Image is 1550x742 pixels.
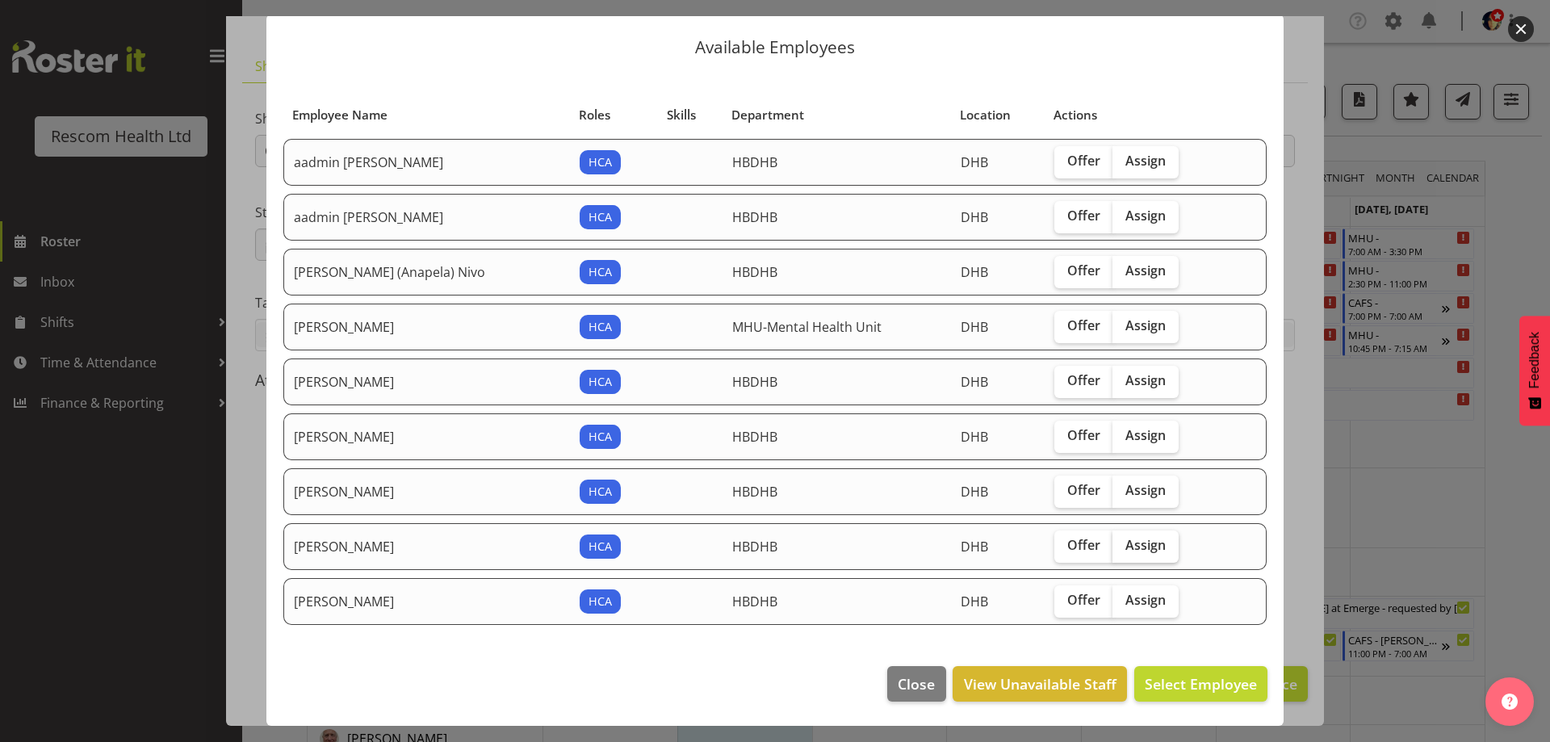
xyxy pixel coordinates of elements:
span: HBDHB [732,153,777,171]
span: View Unavailable Staff [964,673,1116,694]
span: HBDHB [732,373,777,391]
td: [PERSON_NAME] (Anapela) Nivo [283,249,570,296]
span: HBDHB [732,483,777,501]
img: help-xxl-2.png [1502,694,1518,710]
span: Offer [1067,592,1100,608]
span: HBDHB [732,538,777,555]
span: HCA [589,263,612,281]
span: Location [960,106,1011,124]
span: HCA [589,373,612,391]
span: Employee Name [292,106,387,124]
span: Assign [1125,153,1166,169]
td: [PERSON_NAME] [283,578,570,625]
span: Select Employee [1145,674,1257,694]
span: Feedback [1527,332,1542,388]
span: HCA [589,428,612,446]
span: HBDHB [732,593,777,610]
td: [PERSON_NAME] [283,413,570,460]
span: Roles [579,106,610,124]
span: HBDHB [732,428,777,446]
td: [PERSON_NAME] [283,523,570,570]
p: Available Employees [283,39,1267,56]
span: Skills [667,106,696,124]
button: Close [887,666,945,702]
span: Assign [1125,482,1166,498]
span: Close [898,673,935,694]
span: Offer [1067,427,1100,443]
span: Assign [1125,427,1166,443]
span: Offer [1067,317,1100,333]
td: [PERSON_NAME] [283,358,570,405]
button: Feedback - Show survey [1519,316,1550,425]
span: Offer [1067,153,1100,169]
span: DHB [961,538,988,555]
span: HCA [589,483,612,501]
span: Assign [1125,372,1166,388]
span: MHU-Mental Health Unit [732,318,882,336]
span: HBDHB [732,263,777,281]
span: Assign [1125,592,1166,608]
span: Assign [1125,262,1166,279]
td: [PERSON_NAME] [283,304,570,350]
span: DHB [961,373,988,391]
span: DHB [961,483,988,501]
span: HCA [589,208,612,226]
span: HCA [589,318,612,336]
span: Department [731,106,804,124]
span: Offer [1067,482,1100,498]
span: HCA [589,153,612,171]
span: Assign [1125,317,1166,333]
button: View Unavailable Staff [953,666,1126,702]
span: HCA [589,538,612,555]
span: DHB [961,263,988,281]
span: DHB [961,593,988,610]
span: DHB [961,318,988,336]
span: HBDHB [732,208,777,226]
td: [PERSON_NAME] [283,468,570,515]
span: Assign [1125,208,1166,224]
td: aadmin [PERSON_NAME] [283,194,570,241]
span: Offer [1067,537,1100,553]
span: Assign [1125,537,1166,553]
span: Offer [1067,372,1100,388]
span: Offer [1067,262,1100,279]
span: DHB [961,428,988,446]
span: Actions [1054,106,1097,124]
span: HCA [589,593,612,610]
span: Offer [1067,208,1100,224]
button: Select Employee [1134,666,1267,702]
span: DHB [961,208,988,226]
td: aadmin [PERSON_NAME] [283,139,570,186]
span: DHB [961,153,988,171]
